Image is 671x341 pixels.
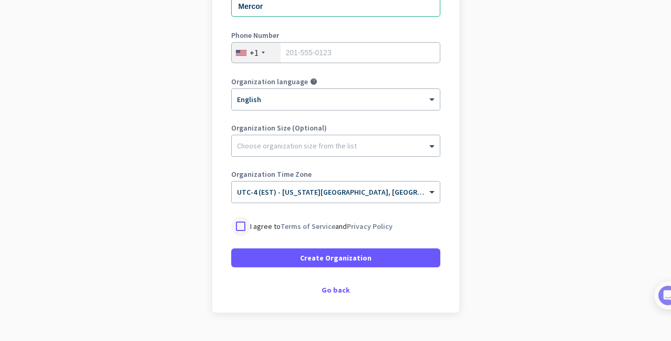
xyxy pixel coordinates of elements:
[300,253,371,263] span: Create Organization
[231,78,308,85] label: Organization language
[250,221,393,232] p: I agree to and
[231,248,440,267] button: Create Organization
[231,170,440,178] label: Organization Time Zone
[231,42,440,63] input: 201-555-0123
[281,222,335,231] a: Terms of Service
[231,286,440,294] div: Go back
[250,47,259,58] div: +1
[231,124,440,132] label: Organization Size (Optional)
[310,78,317,85] i: help
[347,222,393,231] a: Privacy Policy
[231,32,440,39] label: Phone Number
